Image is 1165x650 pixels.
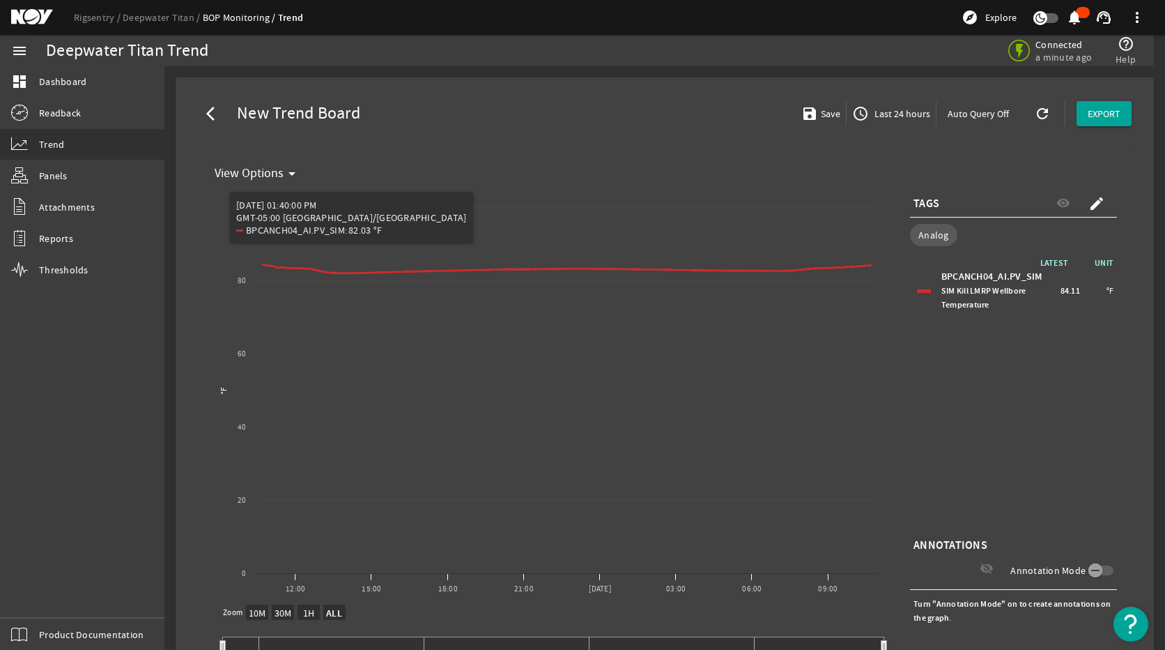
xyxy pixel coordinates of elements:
span: LATEST [1040,257,1076,269]
div: Deepwater Titan Trend [46,44,208,58]
mat-icon: create [1088,195,1105,212]
div: Turn "Annotation Mode" on to create annotations on the graph. [910,594,1117,628]
span: Analog [918,228,949,242]
mat-icon: save [801,105,812,122]
a: Trend [278,11,303,24]
a: Deepwater Titan [123,11,203,24]
text: 09:00 [818,584,838,594]
span: °F [1106,284,1114,298]
text: 18:00 [438,584,458,594]
mat-icon: refresh [1034,105,1045,122]
text: 21:00 [514,584,534,594]
text: 20 [238,495,247,506]
span: Thresholds [39,263,88,277]
text: 03:00 [666,584,686,594]
button: EXPORT [1077,101,1132,126]
span: Explore [985,10,1017,24]
div: BPCANCH04_AI.PV_SIM [941,270,1057,312]
mat-icon: access_time [852,105,869,122]
mat-icon: help_outline [1118,36,1134,52]
span: Trend [39,137,64,151]
a: Rigsentry [74,11,123,24]
span: ANNOTATIONS [913,538,987,552]
text: Zoom [223,607,242,618]
span: New Trend Board [231,107,360,121]
svg: Chart title [209,186,884,605]
button: Explore [956,6,1022,29]
text: [DATE] [589,584,611,594]
button: View Options [209,161,309,186]
text: 30M [275,607,292,619]
span: TAGS [913,197,939,211]
mat-icon: explore [962,9,978,26]
span: UNIT [1075,256,1117,270]
span: Readback [39,106,81,120]
span: View Options [215,167,284,181]
span: Panels [39,169,68,183]
span: Product Documentation [39,628,144,642]
span: a minute ago [1035,51,1095,63]
text: 100 [233,202,246,213]
mat-icon: notifications [1066,9,1083,26]
span: Reports [39,232,73,245]
text: 15:00 [362,584,381,594]
text: 60 [238,349,247,359]
text: 10M [249,607,266,619]
button: Auto Query Off [936,101,1020,126]
text: 1H [303,607,315,619]
a: BOP Monitoring [203,11,278,24]
span: Save [818,107,840,121]
mat-icon: arrow_back_ios [206,105,223,122]
mat-icon: arrow_drop_down [284,165,300,182]
span: SIM Kill LMRP Wellbore Temperature [941,285,1026,310]
button: Last 24 hours [847,101,936,126]
button: more_vert [1120,1,1154,34]
button: Open Resource Center [1113,607,1148,642]
mat-icon: menu [11,43,28,59]
button: Save [796,101,847,126]
label: Annotation Mode [1010,564,1088,577]
span: Help [1116,52,1136,66]
text: 12:00 [286,584,305,594]
text: ALL [325,607,342,620]
mat-icon: support_agent [1095,9,1112,26]
text: 0 [242,568,246,579]
span: Auto Query Off [948,107,1009,121]
span: Attachments [39,200,95,214]
text: 40 [238,422,247,432]
span: Dashboard [39,75,86,89]
span: Last 24 hours [872,107,930,121]
span: 84.11 [1060,284,1080,298]
text: 80 [238,275,247,286]
mat-icon: dashboard [11,73,28,90]
span: Connected [1035,38,1095,51]
span: EXPORT [1088,107,1120,121]
text: 06:00 [742,584,762,594]
text: °F [219,386,229,394]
